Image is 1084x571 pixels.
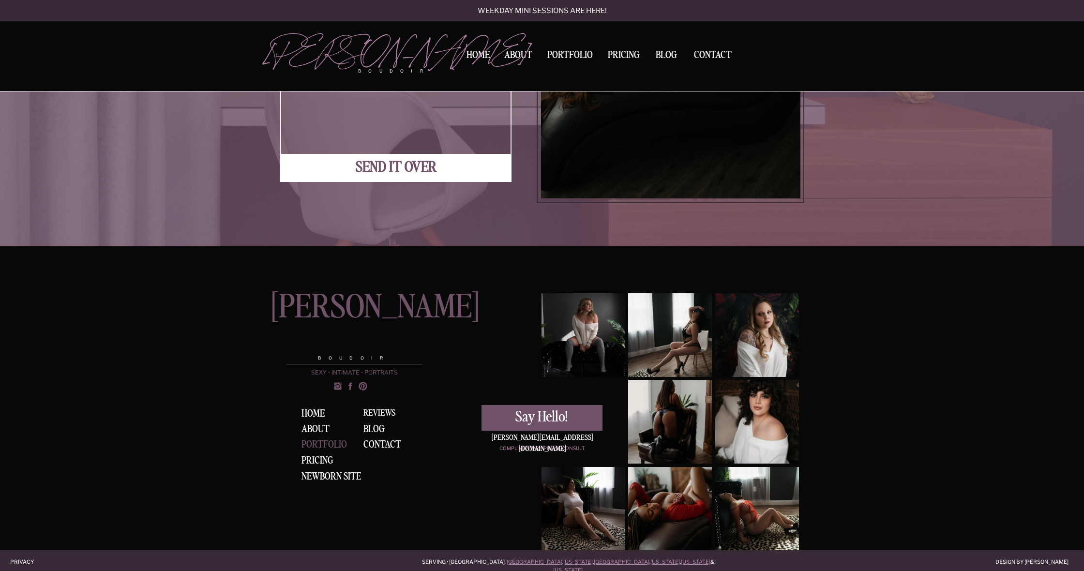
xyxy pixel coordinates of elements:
p: Serving • [GEOGRAPHIC_DATA] , , , , & . [417,558,720,565]
a: BLOG [363,424,391,434]
a: About [301,424,338,437]
a: [PERSON_NAME] [265,34,438,63]
a: , [505,558,506,565]
a: Complimentary phone consult [482,445,602,453]
b: SEND it over [356,160,437,175]
a: Pricing [605,50,642,63]
a: SEND it over [283,160,510,175]
a: BLOG [651,50,681,59]
a: [GEOGRAPHIC_DATA] [507,558,562,565]
a: [GEOGRAPHIC_DATA] [594,558,649,565]
a: Reviews [363,409,420,421]
a: Contact [690,50,736,60]
a: NEWBORN SITE [301,472,368,481]
a: [PERSON_NAME] [269,293,432,352]
a: Design by [PERSON_NAME] [983,558,1069,564]
a: Home [301,409,332,421]
p: boudoir [358,68,438,75]
a: [US_STATE] [563,558,593,565]
a: Privacy [10,558,46,564]
a: Pricing [301,456,338,466]
p: sexy • intimate • portraits [286,370,422,376]
a: [US_STATE] [681,558,710,565]
a: [US_STATE] [650,558,680,565]
a: Say Hello! [482,410,601,425]
div: [PERSON_NAME][EMAIL_ADDRESS][DOMAIN_NAME] [482,433,602,442]
a: Portfolio [301,440,350,451]
p: Boudoir [286,355,422,361]
a: Contact [363,440,411,451]
a: Portfolio [544,50,596,63]
a: Weekday mini sessions are here! [452,7,632,15]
